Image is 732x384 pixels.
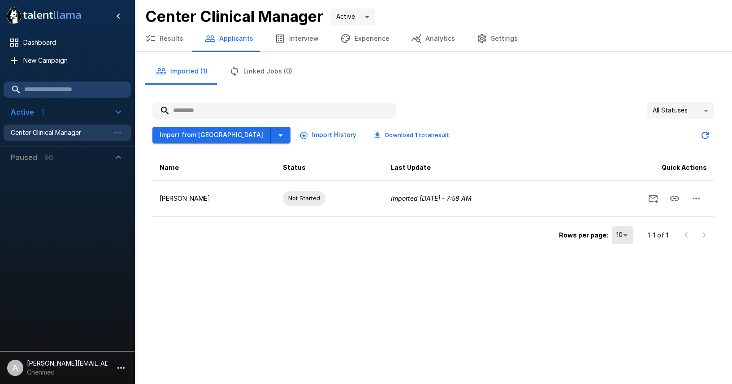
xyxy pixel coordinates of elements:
button: Import from [GEOGRAPHIC_DATA] [152,127,271,143]
button: Download 1 totalresult [367,128,456,142]
button: Settings [466,26,528,51]
div: All Statuses [647,102,714,119]
th: Last Update [384,155,564,181]
span: Send Invitation [642,194,664,201]
b: 1 [415,131,417,138]
span: Not Started [283,194,325,203]
th: Status [276,155,384,181]
button: Results [134,26,194,51]
button: Experience [329,26,400,51]
button: Interview [264,26,329,51]
button: Applicants [194,26,264,51]
button: Analytics [400,26,466,51]
div: 10 [612,226,633,244]
th: Quick Actions [564,155,714,181]
button: Updated Today - 1:11 PM [696,126,714,144]
p: 1–1 of 1 [648,231,668,240]
th: Name [152,155,276,181]
span: Copy Interview Link [664,194,685,201]
i: Imported [DATE] - 7:58 AM [391,194,472,202]
div: Active [330,9,375,26]
button: Linked Jobs (0) [218,59,303,84]
p: Rows per page: [559,231,608,240]
button: Import History [298,127,360,143]
b: Center Clinical Manager [145,7,323,26]
button: Imported (1) [145,59,218,84]
p: [PERSON_NAME] [160,194,269,203]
